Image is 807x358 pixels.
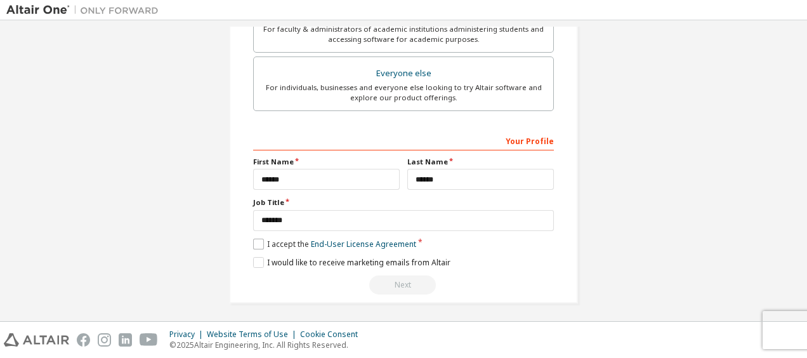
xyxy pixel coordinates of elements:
label: Last Name [407,157,554,167]
img: facebook.svg [77,333,90,347]
label: First Name [253,157,400,167]
p: © 2025 Altair Engineering, Inc. All Rights Reserved. [169,340,365,350]
div: Everyone else [261,65,546,83]
div: Email already exists [253,275,554,295]
img: Altair One [6,4,165,17]
div: Cookie Consent [300,329,365,340]
img: instagram.svg [98,333,111,347]
div: Privacy [169,329,207,340]
img: youtube.svg [140,333,158,347]
img: altair_logo.svg [4,333,69,347]
label: I would like to receive marketing emails from Altair [253,257,450,268]
div: Your Profile [253,130,554,150]
img: linkedin.svg [119,333,132,347]
label: I accept the [253,239,416,249]
div: Website Terms of Use [207,329,300,340]
div: For individuals, businesses and everyone else looking to try Altair software and explore our prod... [261,83,546,103]
div: For faculty & administrators of academic institutions administering students and accessing softwa... [261,24,546,44]
a: End-User License Agreement [311,239,416,249]
label: Job Title [253,197,554,208]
